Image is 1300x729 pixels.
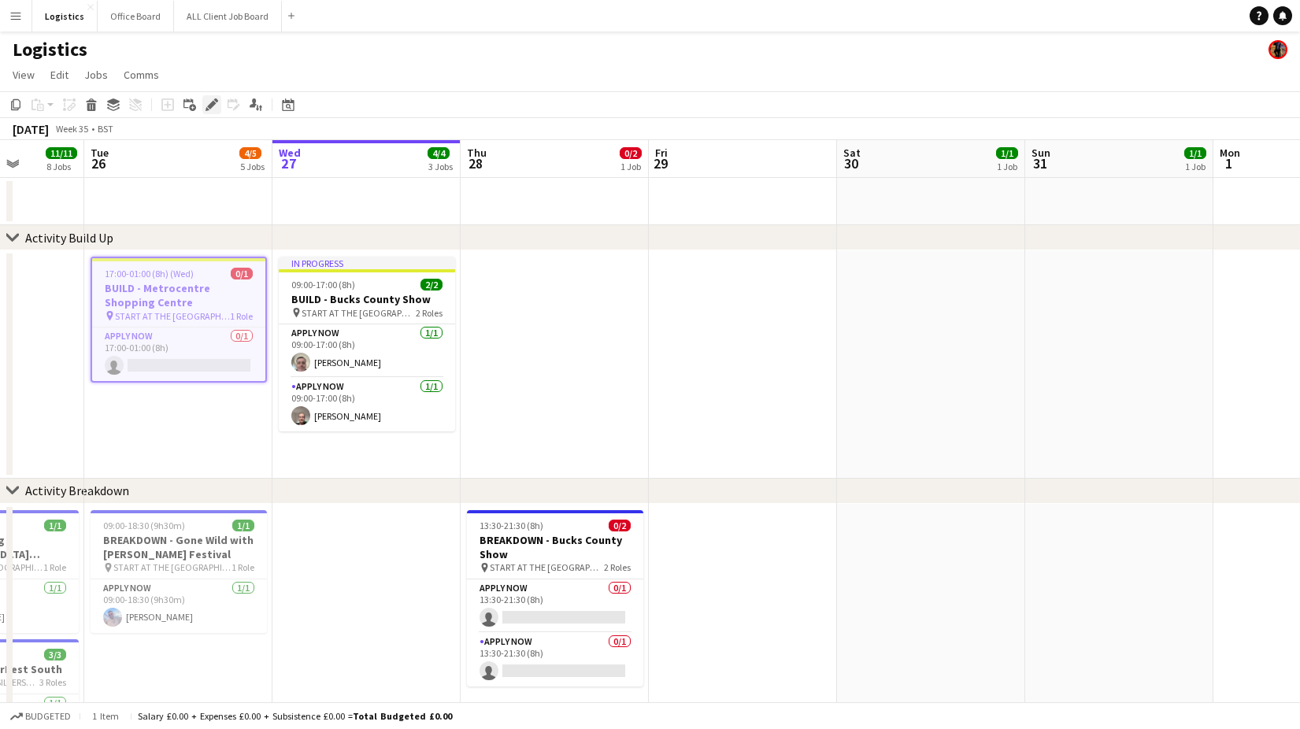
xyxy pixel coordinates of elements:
[465,154,487,172] span: 28
[25,483,129,498] div: Activity Breakdown
[25,230,113,246] div: Activity Build Up
[46,161,76,172] div: 8 Jobs
[416,307,443,319] span: 2 Roles
[78,65,114,85] a: Jobs
[232,520,254,531] span: 1/1
[467,146,487,160] span: Thu
[480,520,543,531] span: 13:30-21:30 (8h)
[490,561,604,573] span: START AT THE [GEOGRAPHIC_DATA]
[1029,154,1050,172] span: 31
[996,147,1018,159] span: 1/1
[467,633,643,686] app-card-role: APPLY NOW0/113:30-21:30 (8h)
[230,310,253,322] span: 1 Role
[13,121,49,137] div: [DATE]
[174,1,282,31] button: ALL Client Job Board
[467,510,643,686] app-job-card: 13:30-21:30 (8h)0/2BREAKDOWN - Bucks County Show START AT THE [GEOGRAPHIC_DATA]2 RolesAPPLY NOW0/...
[1269,40,1287,59] app-user-avatar: Desiree Ramsey
[92,327,265,381] app-card-role: APPLY NOW0/117:00-01:00 (8h)
[103,520,185,531] span: 09:00-18:30 (9h30m)
[87,710,124,722] span: 1 item
[6,65,41,85] a: View
[88,154,109,172] span: 26
[44,65,75,85] a: Edit
[1185,161,1206,172] div: 1 Job
[124,68,159,82] span: Comms
[13,38,87,61] h1: Logistics
[46,147,77,159] span: 11/11
[655,146,668,160] span: Fri
[231,268,253,279] span: 0/1
[25,711,71,722] span: Budgeted
[113,561,231,573] span: START AT THE [GEOGRAPHIC_DATA]
[279,378,455,431] app-card-role: APPLY NOW1/109:00-17:00 (8h)[PERSON_NAME]
[44,520,66,531] span: 1/1
[609,520,631,531] span: 0/2
[302,307,416,319] span: START AT THE [GEOGRAPHIC_DATA]
[91,510,267,633] app-job-card: 09:00-18:30 (9h30m)1/1BREAKDOWN - Gone Wild with [PERSON_NAME] Festival START AT THE [GEOGRAPHIC_...
[13,68,35,82] span: View
[279,324,455,378] app-card-role: APPLY NOW1/109:00-17:00 (8h)[PERSON_NAME]
[43,561,66,573] span: 1 Role
[841,154,861,172] span: 30
[105,268,194,279] span: 17:00-01:00 (8h) (Wed)
[428,147,450,159] span: 4/4
[843,146,861,160] span: Sat
[279,146,301,160] span: Wed
[138,710,452,722] div: Salary £0.00 + Expenses £0.00 + Subsistence £0.00 =
[239,147,261,159] span: 4/5
[279,292,455,306] h3: BUILD - Bucks County Show
[115,310,230,322] span: START AT THE [GEOGRAPHIC_DATA]
[52,123,91,135] span: Week 35
[420,279,443,290] span: 2/2
[91,533,267,561] h3: BREAKDOWN - Gone Wild with [PERSON_NAME] Festival
[39,676,66,688] span: 3 Roles
[1217,154,1240,172] span: 1
[32,1,98,31] button: Logistics
[98,123,113,135] div: BST
[1184,147,1206,159] span: 1/1
[91,146,109,160] span: Tue
[467,533,643,561] h3: BREAKDOWN - Bucks County Show
[92,281,265,309] h3: BUILD - Metrocentre Shopping Centre
[117,65,165,85] a: Comms
[467,579,643,633] app-card-role: APPLY NOW0/113:30-21:30 (8h)
[620,161,641,172] div: 1 Job
[91,257,267,383] app-job-card: 17:00-01:00 (8h) (Wed)0/1BUILD - Metrocentre Shopping Centre START AT THE [GEOGRAPHIC_DATA]1 Role...
[279,257,455,431] app-job-card: In progress09:00-17:00 (8h)2/2BUILD - Bucks County Show START AT THE [GEOGRAPHIC_DATA]2 RolesAPPL...
[84,68,108,82] span: Jobs
[428,161,453,172] div: 3 Jobs
[997,161,1017,172] div: 1 Job
[91,579,267,633] app-card-role: APPLY NOW1/109:00-18:30 (9h30m)[PERSON_NAME]
[279,257,455,269] div: In progress
[353,710,452,722] span: Total Budgeted £0.00
[44,649,66,661] span: 3/3
[291,279,355,290] span: 09:00-17:00 (8h)
[98,1,174,31] button: Office Board
[1220,146,1240,160] span: Mon
[604,561,631,573] span: 2 Roles
[620,147,642,159] span: 0/2
[240,161,265,172] div: 5 Jobs
[8,708,73,725] button: Budgeted
[653,154,668,172] span: 29
[50,68,69,82] span: Edit
[276,154,301,172] span: 27
[1031,146,1050,160] span: Sun
[231,561,254,573] span: 1 Role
